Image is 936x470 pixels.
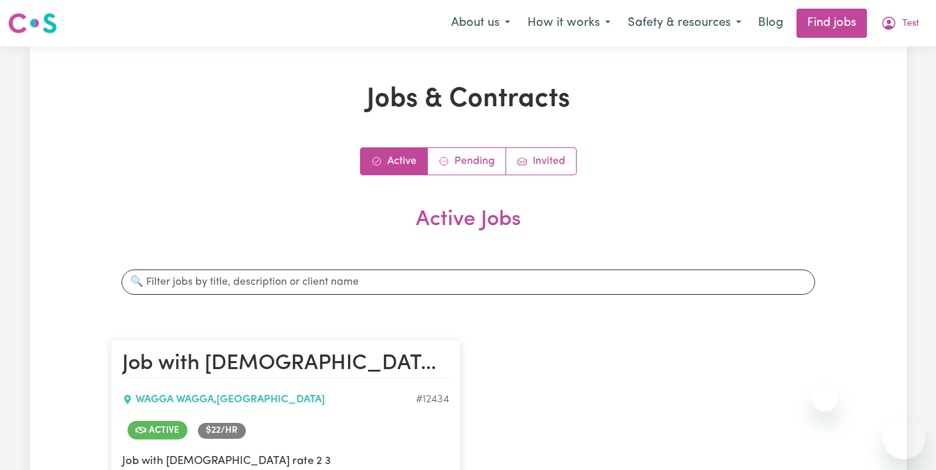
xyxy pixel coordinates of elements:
[442,9,519,37] button: About us
[902,17,919,31] span: Test
[122,270,815,295] input: 🔍 Filter jobs by title, description or client name
[128,421,187,439] span: Job is active
[519,9,619,37] button: How it works
[872,9,928,37] button: My Account
[416,392,449,408] div: Job ID #12434
[111,207,826,254] h2: Active Jobs
[796,9,867,38] a: Find jobs
[122,453,449,469] p: Job with [DEMOGRAPHIC_DATA] rate 2 3
[8,11,57,35] img: Careseekers logo
[619,9,750,37] button: Safety & resources
[883,417,925,459] iframe: Button to launch messaging window
[122,351,449,378] h2: Job with hourly rate 2
[111,84,826,116] h1: Jobs & Contracts
[8,8,57,39] a: Careseekers logo
[361,148,428,175] a: Active jobs
[428,148,506,175] a: Contracts pending review
[122,392,416,408] div: WAGGA WAGGA , [GEOGRAPHIC_DATA]
[812,385,838,412] iframe: Close message
[506,148,576,175] a: Job invitations
[750,9,791,38] a: Blog
[198,423,246,439] span: Job rate per hour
